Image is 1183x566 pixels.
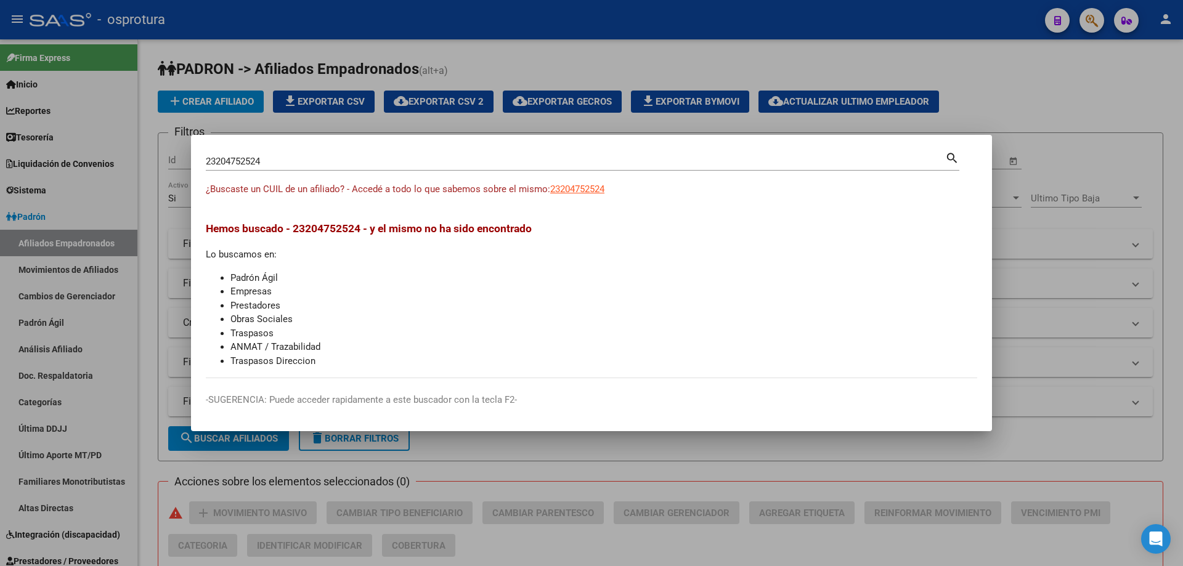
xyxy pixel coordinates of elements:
li: ANMAT / Trazabilidad [230,340,977,354]
li: Traspasos Direccion [230,354,977,368]
div: Lo buscamos en: [206,220,977,368]
p: -SUGERENCIA: Puede acceder rapidamente a este buscador con la tecla F2- [206,393,977,407]
li: Prestadores [230,299,977,313]
span: ¿Buscaste un CUIL de un afiliado? - Accedé a todo lo que sabemos sobre el mismo: [206,184,550,195]
span: 23204752524 [550,184,604,195]
div: Open Intercom Messenger [1141,524,1171,554]
li: Obras Sociales [230,312,977,326]
span: Hemos buscado - 23204752524 - y el mismo no ha sido encontrado [206,222,532,235]
li: Padrón Ágil [230,271,977,285]
li: Traspasos [230,326,977,341]
li: Empresas [230,285,977,299]
mat-icon: search [945,150,959,164]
